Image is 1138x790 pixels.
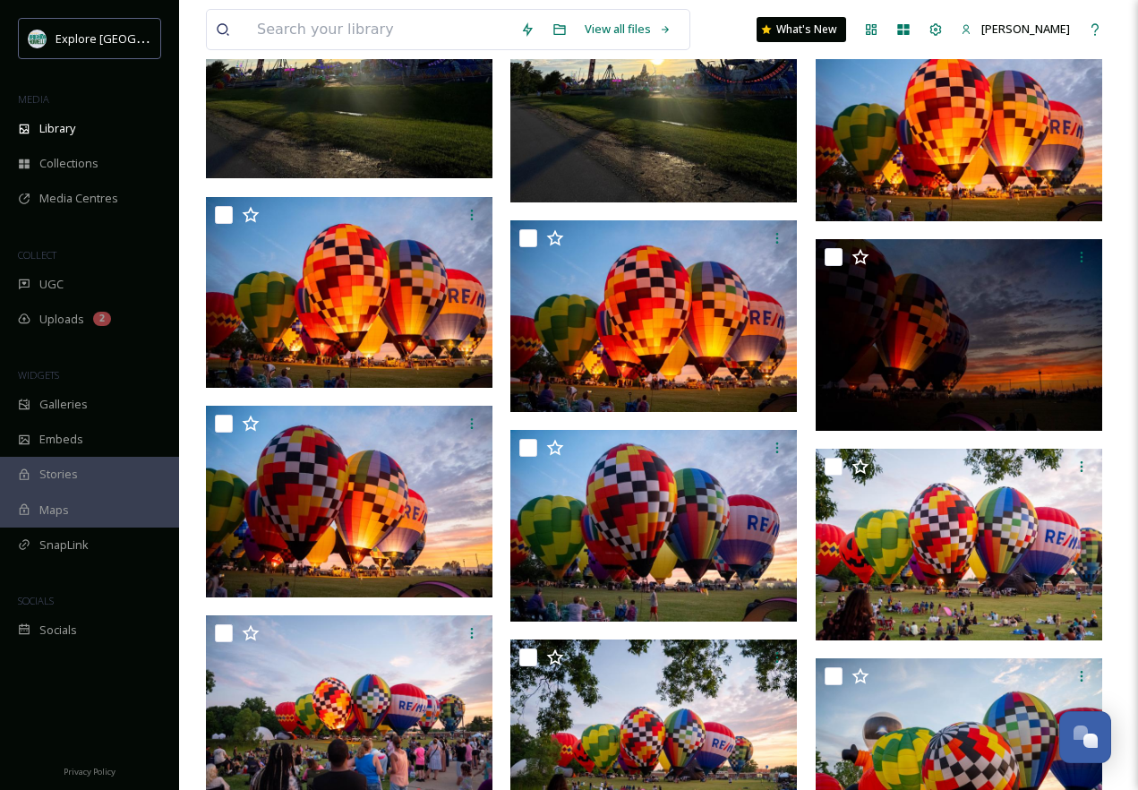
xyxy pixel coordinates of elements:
img: Balloon Fest 2025 (26) [510,220,797,412]
div: 2 [93,312,111,326]
span: Embeds [39,431,83,448]
a: [PERSON_NAME] [952,12,1079,47]
a: What's New [757,17,846,42]
span: SnapLink [39,537,89,554]
img: Balloon Fest 2025 (38) [816,239,1102,431]
span: Privacy Policy [64,766,116,777]
span: Stories [39,466,78,483]
img: Balloon Fest 2025 (15) [206,406,492,597]
span: Maps [39,502,69,519]
img: Balloon Fest 2025 (39) [816,449,1102,640]
span: WIDGETS [18,368,59,382]
span: UGC [39,276,64,293]
span: [PERSON_NAME] [981,21,1070,37]
img: Balloon Fest 2025 (1) [816,30,1102,221]
a: View all files [576,12,680,47]
span: Socials [39,622,77,639]
button: Open Chat [1059,711,1111,763]
img: 67e7af72-b6c8-455a-acf8-98e6fe1b68aa.avif [29,30,47,47]
span: Media Centres [39,190,118,207]
span: Uploads [39,311,84,328]
span: Galleries [39,396,88,413]
a: Privacy Policy [64,760,116,781]
span: Library [39,120,75,137]
span: MEDIA [18,92,49,106]
img: Balloon Fest 2025 (43) [206,196,492,388]
input: Search your library [248,10,511,49]
span: Collections [39,155,98,172]
span: SOCIALS [18,594,54,607]
img: Balloon Fest 2025 (42) [510,430,797,622]
span: COLLECT [18,248,56,262]
span: Explore [GEOGRAPHIC_DATA][PERSON_NAME] [56,30,302,47]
